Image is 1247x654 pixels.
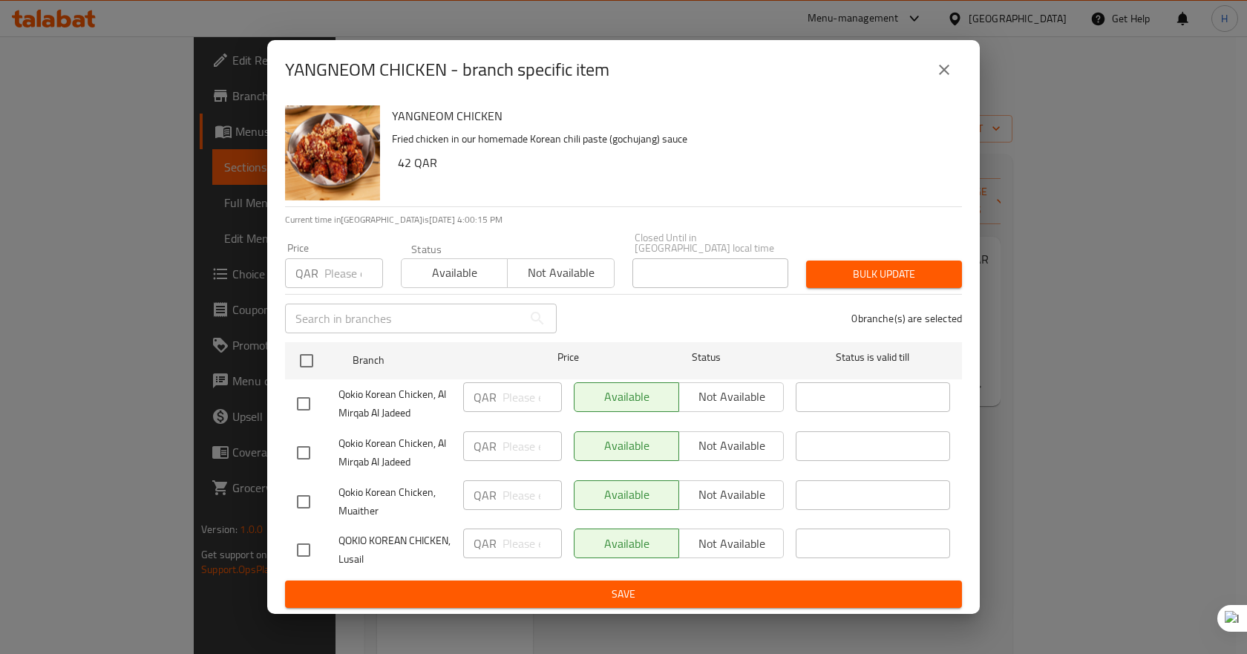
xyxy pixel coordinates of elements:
p: 0 branche(s) are selected [851,311,962,326]
p: QAR [474,388,497,406]
span: Branch [353,351,507,370]
input: Please enter price [503,480,562,510]
p: QAR [474,486,497,504]
span: Bulk update [818,265,950,284]
img: YANGNEOM CHICKEN [285,105,380,200]
span: Save [297,585,950,604]
p: QAR [474,437,497,455]
span: Qokio Korean Chicken, Al Mirqab Al Jadeed [338,434,451,471]
button: Save [285,581,962,608]
span: Available [408,262,502,284]
input: Search in branches [285,304,523,333]
input: Please enter price [503,529,562,558]
span: Price [519,348,618,367]
button: Available [401,258,508,288]
span: QOKIO KOREAN CHICKEN, Lusail [338,532,451,569]
span: Status is valid till [796,348,950,367]
p: Fried chicken in our homemade Korean chili paste (gochujang) sauce [392,130,950,148]
h2: YANGNEOM CHICKEN - branch specific item [285,58,609,82]
span: Status [629,348,784,367]
h6: 42 QAR [398,152,950,173]
button: close [926,52,962,88]
span: Not available [514,262,608,284]
button: Bulk update [806,261,962,288]
p: QAR [474,534,497,552]
span: Qokio Korean Chicken, Muaither [338,483,451,520]
h6: YANGNEOM CHICKEN [392,105,950,126]
span: Qokio Korean Chicken, Al Mirqab Al Jadeed [338,385,451,422]
p: QAR [295,264,318,282]
input: Please enter price [503,382,562,412]
button: Not available [507,258,614,288]
p: Current time in [GEOGRAPHIC_DATA] is [DATE] 4:00:15 PM [285,213,962,226]
input: Please enter price [324,258,383,288]
input: Please enter price [503,431,562,461]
